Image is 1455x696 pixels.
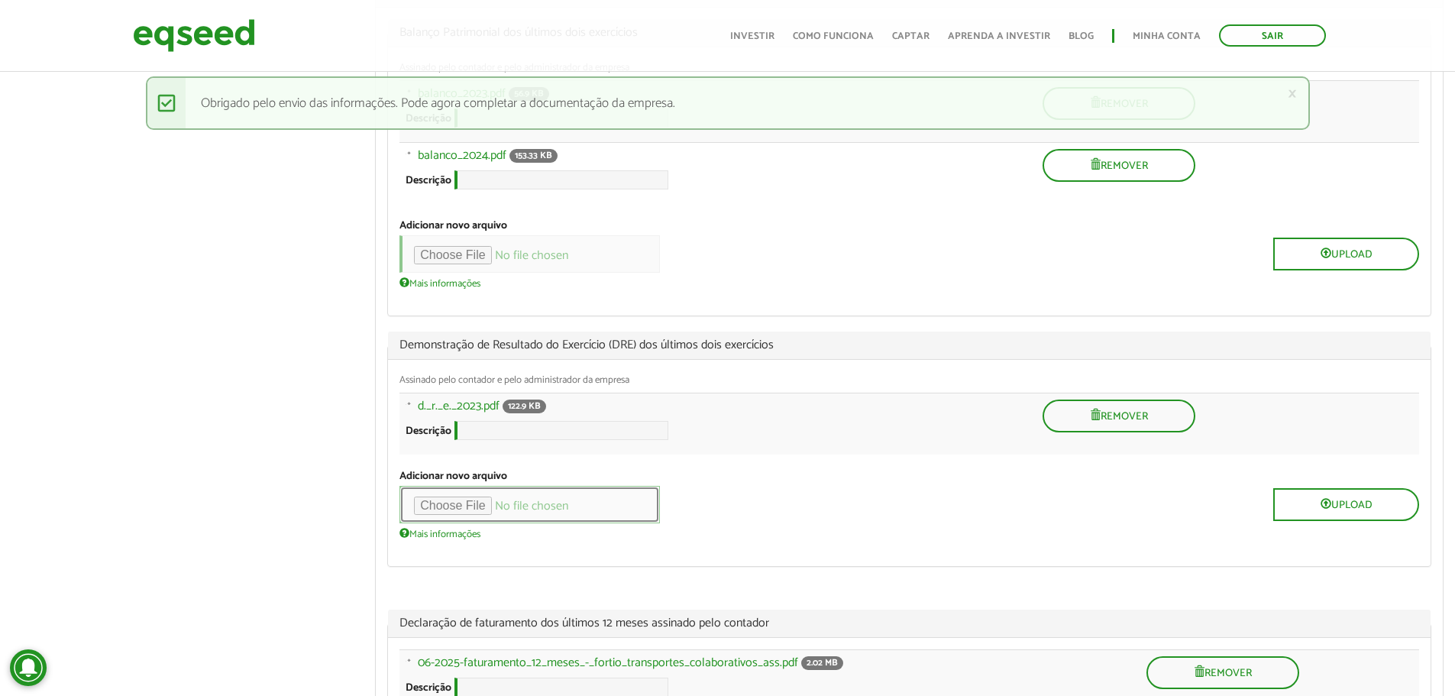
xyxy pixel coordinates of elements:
label: Descrição [406,176,451,186]
a: Mais informações [399,277,480,289]
a: Arraste para reordenar [393,149,418,170]
a: balanco_2024.pdf [418,150,506,162]
span: 153.33 KB [509,149,558,163]
div: Assinado pelo contador e pelo administrador da empresa [399,63,1419,73]
label: Descrição [406,683,451,694]
a: Aprenda a investir [948,31,1050,41]
img: EqSeed [133,15,255,56]
a: Minha conta [1133,31,1201,41]
a: d._r._e._2023.pdf [418,400,500,413]
div: Obrigado pelo envio das informações. Pode agora completar a documentação da empresa. [146,76,1310,130]
label: Adicionar novo arquivo [399,471,507,482]
div: Assinado pelo contador e pelo administrador da empresa [399,375,1419,385]
label: Descrição [406,426,451,437]
a: Captar [892,31,930,41]
span: Declaração de faturamento dos últimos 12 meses assinado pelo contador [399,617,1419,630]
a: Mais informações [399,527,480,539]
a: Blog [1069,31,1094,41]
button: Remover [1043,149,1195,182]
button: Upload [1273,488,1419,521]
a: Sair [1219,24,1326,47]
label: Adicionar novo arquivo [399,221,507,231]
button: Remover [1146,656,1299,689]
span: Demonstração de Resultado do Exercício (DRE) dos últimos dois exercícios [399,339,1419,351]
button: Upload [1273,238,1419,270]
a: Arraste para reordenar [393,400,418,420]
a: Investir [730,31,774,41]
a: Arraste para reordenar [393,656,418,677]
a: 06-2025-faturamento_12_meses_-_fortio_transportes_colaborativos_ass.pdf [418,657,798,669]
button: Remover [1043,400,1195,432]
span: 122.9 KB [503,400,546,413]
a: × [1288,86,1297,102]
span: 2.02 MB [801,656,843,670]
a: Como funciona [793,31,874,41]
